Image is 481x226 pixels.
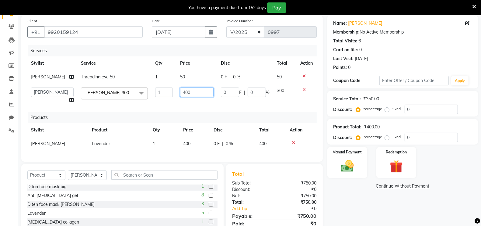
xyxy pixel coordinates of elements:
[256,123,286,137] th: Total
[274,180,321,186] div: ₹750.00
[333,29,360,35] div: Membership:
[266,89,270,96] span: %
[222,141,223,147] span: |
[348,20,382,27] a: [PERSON_NAME]
[333,56,354,62] div: Last Visit:
[221,74,227,80] span: 0 F
[355,56,368,62] div: [DATE]
[88,123,149,137] th: Product
[244,89,245,96] span: |
[259,141,267,146] span: 400
[214,141,220,147] span: 0 F
[277,88,284,93] span: 300
[27,26,44,38] button: +91
[267,2,286,13] button: Pay
[337,159,357,174] img: _cash.svg
[201,218,204,225] span: 1
[27,192,78,199] div: Anti [MEDICAL_DATA] gel
[180,74,185,80] span: 50
[282,206,321,212] div: ₹0
[333,106,352,113] div: Discount:
[274,193,321,199] div: ₹750.00
[226,18,253,24] label: Invoice Number
[239,89,242,96] span: F
[129,90,132,95] a: x
[27,123,88,137] th: Stylist
[152,18,160,24] label: Date
[201,201,204,207] span: 3
[149,123,180,137] th: Qty
[274,186,321,193] div: ₹0
[364,124,380,130] div: ₹400.00
[180,123,210,137] th: Price
[27,201,95,208] div: D ten face mask [PERSON_NAME]
[77,56,152,70] th: Service
[386,159,406,174] img: _gift.svg
[86,90,129,95] span: [PERSON_NAME] 300
[210,123,256,137] th: Disc
[81,74,115,80] span: Threading eye 50
[152,56,176,70] th: Qty
[155,74,158,80] span: 1
[333,64,347,71] div: Points:
[31,74,65,80] span: [PERSON_NAME]
[44,26,143,38] input: Search by Name/Mobile/Email/Code
[217,56,273,70] th: Disc
[176,56,217,70] th: Price
[228,186,274,193] div: Discount:
[277,74,282,80] span: 50
[27,210,46,217] div: Lavender
[333,135,352,141] div: Discount:
[333,47,358,53] div: Card on file:
[183,141,190,146] span: 400
[333,38,357,44] div: Total Visits:
[274,199,321,206] div: ₹750.00
[286,123,317,137] th: Action
[226,141,233,147] span: 0 %
[363,134,382,140] label: Percentage
[229,74,231,80] span: |
[392,106,401,112] label: Fixed
[27,219,79,225] div: [MEDICAL_DATA] collagen
[228,206,282,212] a: Add Tip
[232,171,246,177] span: Total
[201,210,204,216] span: 5
[451,76,469,85] button: Apply
[392,134,401,140] label: Fixed
[28,112,321,123] div: Products
[333,77,380,84] div: Coupon Code
[228,199,274,206] div: Total:
[153,141,155,146] span: 1
[333,29,472,35] div: No Active Membership
[274,212,321,220] div: ₹750.00
[329,183,477,189] a: Continue Without Payment
[273,56,296,70] th: Total
[386,149,407,155] label: Redemption
[92,141,110,146] span: Lavender
[27,56,77,70] th: Stylist
[379,76,449,85] input: Enter Offer / Coupon Code
[233,74,240,80] span: 0 %
[333,96,361,102] div: Service Total:
[111,170,218,180] input: Search or Scan
[348,64,351,71] div: 0
[201,192,204,198] span: 8
[31,141,65,146] span: [PERSON_NAME]
[333,20,347,27] div: Name:
[360,47,362,53] div: 0
[333,124,362,130] div: Product Total:
[27,184,66,190] div: D tan face mask big
[359,38,361,44] div: 6
[297,56,317,70] th: Action
[333,149,362,155] label: Manual Payment
[28,45,321,56] div: Services
[363,106,382,112] label: Percentage
[188,5,266,11] div: You have a payment due from 152 days
[27,18,37,24] label: Client
[228,212,274,220] div: Payable:
[228,193,274,199] div: Net:
[364,96,379,102] div: ₹350.00
[201,183,204,189] span: 1
[228,180,274,186] div: Sub Total:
